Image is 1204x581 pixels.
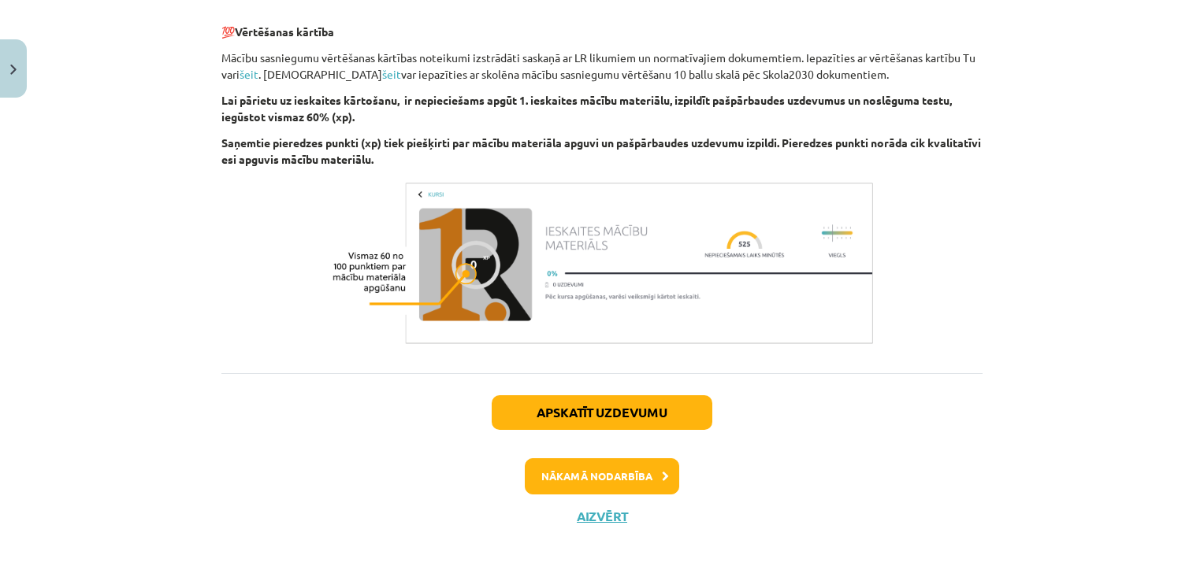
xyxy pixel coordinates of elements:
[221,135,981,166] b: Saņemtie pieredzes punkti (xp) tiek piešķirti par mācību materiāla apguvi un pašpārbaudes uzdevum...
[572,509,632,524] button: Aizvērt
[221,50,983,83] p: Mācību sasniegumu vērtēšanas kārtības noteikumi izstrādāti saskaņā ar LR likumiem un normatīvajie...
[221,7,983,40] p: 💯
[492,395,712,430] button: Apskatīt uzdevumu
[525,458,679,494] button: Nākamā nodarbība
[240,67,258,81] a: šeit
[10,65,17,75] img: icon-close-lesson-0947bae3869378f0d4975bcd49f059093ad1ed9edebbc8119c70593378902aed.svg
[221,93,952,124] b: Lai pārietu uz ieskaites kārtošanu, ir nepieciešams apgūt 1. ieskaites mācību materiālu, izpildīt...
[235,24,334,39] b: Vērtēšanas kārtība
[382,67,401,81] a: šeit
